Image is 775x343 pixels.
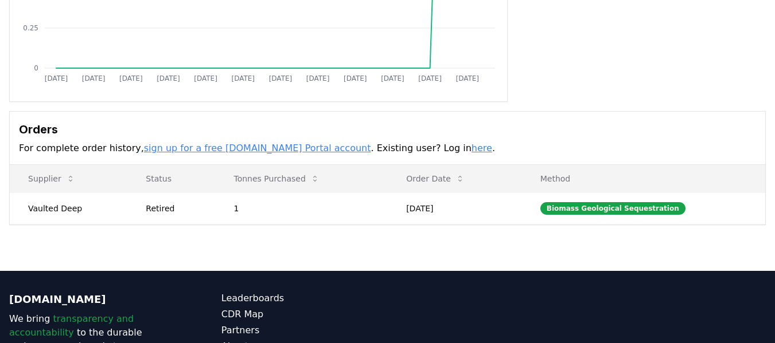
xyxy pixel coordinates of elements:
button: Order Date [397,167,474,190]
td: Vaulted Deep [10,192,127,224]
tspan: 0.25 [23,24,38,32]
tspan: [DATE] [418,74,442,82]
p: [DOMAIN_NAME] [9,291,176,307]
p: Status [137,173,206,184]
td: [DATE] [388,192,522,224]
td: 1 [215,192,388,224]
tspan: [DATE] [456,74,480,82]
tspan: 0 [34,64,38,72]
a: Partners [221,324,388,337]
a: here [472,143,492,153]
tspan: [DATE] [119,74,143,82]
a: Leaderboards [221,291,388,305]
tspan: [DATE] [232,74,255,82]
tspan: [DATE] [194,74,217,82]
tspan: [DATE] [381,74,404,82]
h3: Orders [19,121,756,138]
button: Tonnes Purchased [224,167,328,190]
tspan: [DATE] [45,74,68,82]
tspan: [DATE] [306,74,330,82]
tspan: [DATE] [269,74,293,82]
div: Biomass Geological Sequestration [540,202,686,215]
a: CDR Map [221,307,388,321]
tspan: [DATE] [82,74,106,82]
p: Method [531,173,756,184]
a: sign up for a free [DOMAIN_NAME] Portal account [144,143,371,153]
button: Supplier [19,167,84,190]
p: For complete order history, . Existing user? Log in . [19,141,756,155]
tspan: [DATE] [157,74,180,82]
span: transparency and accountability [9,313,134,338]
div: Retired [146,203,206,214]
tspan: [DATE] [344,74,367,82]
